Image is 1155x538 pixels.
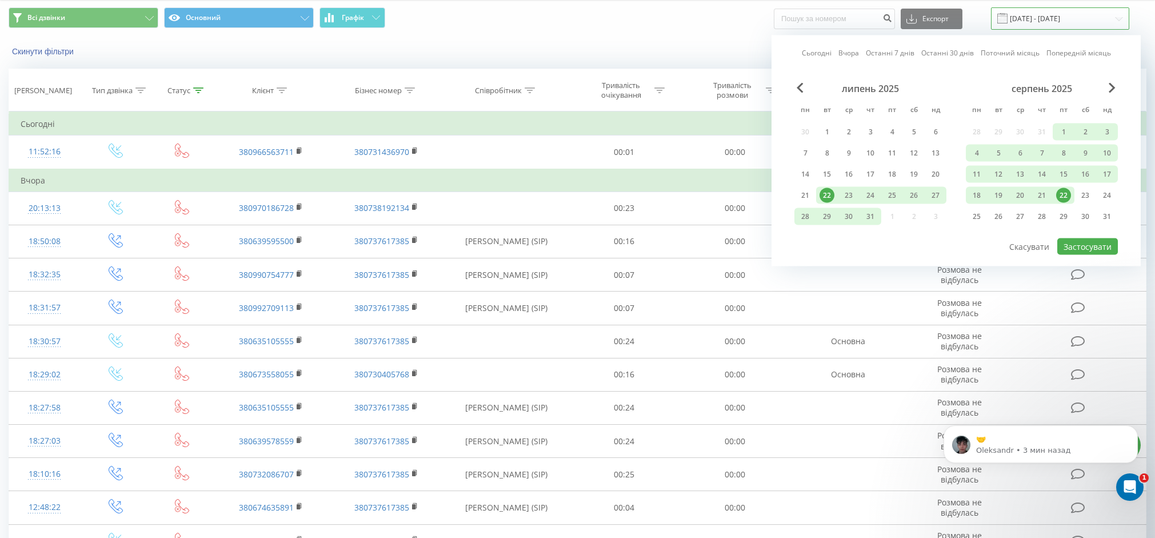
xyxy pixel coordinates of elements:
[906,146,921,161] div: 12
[1009,208,1031,225] div: ср 27 серп 2025 р.
[966,83,1118,94] div: серпень 2025
[11,220,217,275] div: Отправить сообщениеОбычно мы отвечаем в течение менее минуты
[885,146,900,161] div: 11
[990,102,1007,119] abbr: вівторок
[239,336,294,346] a: 380635105555
[319,7,385,28] button: Графік
[1074,208,1096,225] div: сб 30 серп 2025 р.
[1009,166,1031,183] div: ср 13 серп 2025 р.
[1053,187,1074,204] div: пт 22 серп 2025 р.
[144,18,167,41] img: Profile image for Daria
[925,123,946,141] div: нд 6 лип 2025 р.
[51,181,61,190] span: 🤝
[798,209,813,224] div: 28
[17,313,212,346] div: API Ringostat. API-запрос соединения 2х номеров
[1096,123,1118,141] div: нд 3 серп 2025 р.
[569,136,680,169] td: 00:01
[841,125,856,140] div: 2
[928,188,943,203] div: 27
[863,209,878,224] div: 31
[969,188,984,203] div: 18
[173,385,207,393] span: Помощь
[153,357,229,402] button: Помощь
[355,86,402,95] div: Бізнес номер
[798,167,813,182] div: 14
[921,47,974,58] a: Останні 30 днів
[1100,125,1114,140] div: 3
[569,258,680,292] td: 00:07
[906,125,921,140] div: 5
[863,167,878,182] div: 17
[906,167,921,182] div: 19
[354,436,409,447] a: 380737617385
[1034,167,1049,182] div: 14
[569,225,680,258] td: 00:16
[23,292,104,304] span: Поиск по статьям
[444,391,569,424] td: [PERSON_NAME] (SIP)
[444,225,569,258] td: [PERSON_NAME] (SIP)
[903,145,925,162] div: сб 12 лип 2025 р.
[9,113,1146,136] td: Сьогодні
[1009,187,1031,204] div: ср 20 серп 2025 р.
[680,325,790,358] td: 00:00
[1031,208,1053,225] div: чт 28 серп 2025 р.
[838,187,860,204] div: ср 23 лип 2025 р.
[903,187,925,204] div: сб 26 лип 2025 р.
[881,123,903,141] div: пт 4 лип 2025 р.
[354,469,409,480] a: 380737617385
[885,188,900,203] div: 25
[197,18,217,39] div: Закрыть
[1013,146,1028,161] div: 6
[1078,146,1093,161] div: 9
[1056,125,1071,140] div: 1
[167,86,190,95] div: Статус
[794,83,946,94] div: липень 2025
[860,145,881,162] div: чт 10 лип 2025 р.
[937,264,982,285] span: Розмова не відбулась
[863,146,878,161] div: 10
[569,325,680,358] td: 00:24
[164,7,314,28] button: Основний
[569,292,680,325] td: 00:07
[816,123,838,141] div: вт 1 лип 2025 р.
[838,166,860,183] div: ср 16 лип 2025 р.
[354,369,409,380] a: 380730405768
[23,181,46,204] img: Profile image for Oleksandr
[680,358,790,391] td: 00:00
[794,208,816,225] div: пн 28 лип 2025 р.
[21,297,69,319] div: 18:31:57
[797,102,814,119] abbr: понеділок
[881,187,903,204] div: пт 25 лип 2025 р.
[816,187,838,204] div: вт 22 лип 2025 р.
[23,318,191,342] div: API Ringostat. API-запрос соединения 2х номеров
[569,491,680,524] td: 00:04
[680,458,790,491] td: 00:00
[1056,167,1071,182] div: 15
[988,187,1009,204] div: вт 19 серп 2025 р.
[816,166,838,183] div: вт 15 лип 2025 р.
[354,146,409,157] a: 380731436970
[1033,102,1050,119] abbr: четвер
[21,463,69,485] div: 18:10:16
[354,236,409,246] a: 380737617385
[1055,102,1072,119] abbr: п’ятниця
[444,258,569,292] td: [PERSON_NAME] (SIP)
[1096,145,1118,162] div: нд 10 серп 2025 р.
[860,187,881,204] div: чт 24 лип 2025 р.
[816,145,838,162] div: вт 8 лип 2025 р.
[794,166,816,183] div: пн 14 лип 2025 р.
[252,86,274,95] div: Клієнт
[21,197,69,220] div: 20:13:13
[680,391,790,424] td: 00:00
[11,154,217,214] div: Недавние сообщенияProfile image for Oleksandr🤝Oleksandr•3 мин назад
[239,146,294,157] a: 380966563711
[9,46,79,57] button: Скинути фільтри
[991,146,1006,161] div: 5
[76,357,152,402] button: Чат
[925,187,946,204] div: нд 27 лип 2025 р.
[1056,146,1071,161] div: 8
[475,86,522,95] div: Співробітник
[702,81,763,100] div: Тривалість розмови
